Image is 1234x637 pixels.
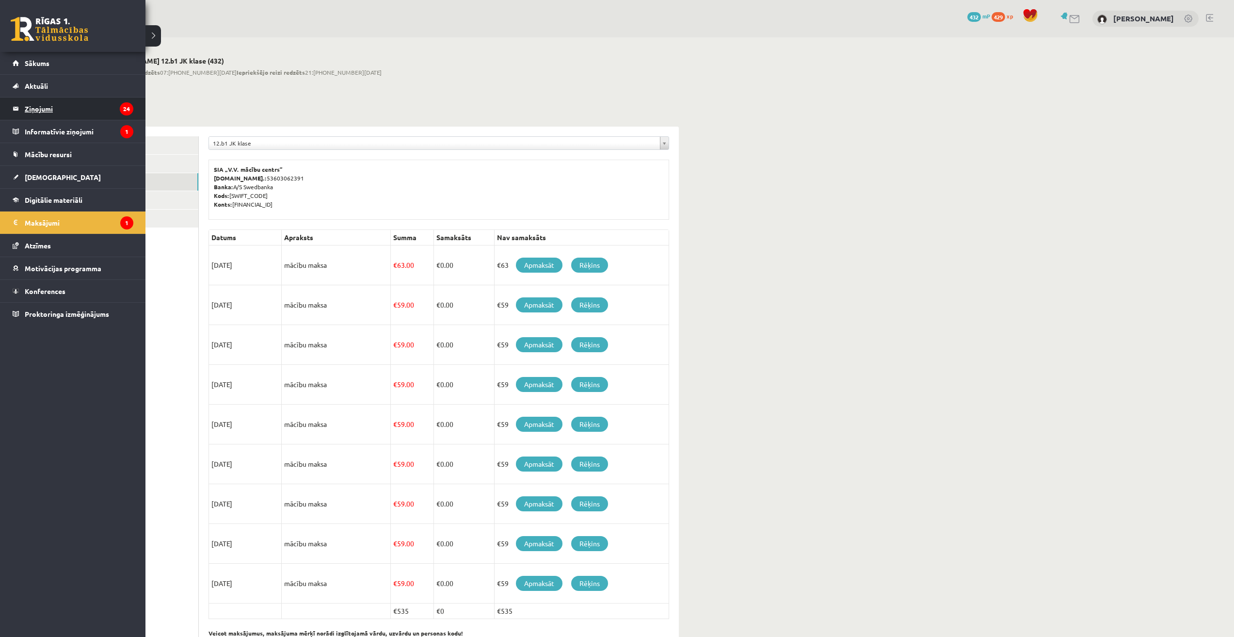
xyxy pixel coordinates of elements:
td: €59 [494,285,669,325]
span: 432 [967,12,981,22]
a: Digitālie materiāli [13,189,133,211]
a: 429 xp [992,12,1018,20]
td: [DATE] [209,365,282,405]
span: € [436,340,440,349]
td: €59 [494,405,669,444]
span: € [436,380,440,389]
legend: Informatīvie ziņojumi [25,120,133,143]
td: 0.00 [433,444,494,484]
span: € [393,499,397,508]
a: 432 mP [967,12,990,20]
span: € [393,380,397,389]
b: Veicot maksājumus, maksājuma mērķī norādi izglītojamā vārdu, uzvārdu un personas kodu! [208,629,463,637]
span: mP [982,12,990,20]
span: [DEMOGRAPHIC_DATA] [25,173,101,181]
i: 1 [120,125,133,138]
td: €59 [494,484,669,524]
span: € [436,459,440,468]
td: 0.00 [433,285,494,325]
i: 24 [120,102,133,115]
a: Apmaksāt [516,377,562,392]
td: 59.00 [391,325,434,365]
a: Apmaksāt [516,258,562,273]
td: mācību maksa [282,365,391,405]
th: Summa [391,230,434,245]
a: Rēķins [571,297,608,312]
td: 0.00 [433,564,494,604]
b: [DOMAIN_NAME].: [214,174,267,182]
a: Rēķins [571,536,608,551]
td: [DATE] [209,405,282,444]
p: 53603062391 A/S Swedbanka [SWIFT_CODE] [FINANCIAL_ID] [214,165,664,209]
a: Maksājumi1 [13,212,133,234]
td: mācību maksa [282,524,391,564]
td: mācību maksa [282,444,391,484]
th: Apraksts [282,230,391,245]
td: 59.00 [391,285,434,325]
span: € [393,539,397,548]
a: Atzīmes [13,234,133,257]
td: €59 [494,444,669,484]
span: Mācību resursi [25,150,72,159]
a: Apmaksāt [516,536,562,551]
td: 0.00 [433,365,494,405]
span: € [393,340,397,349]
td: mācību maksa [282,484,391,524]
span: € [436,539,440,548]
span: Aktuāli [25,82,48,90]
span: € [393,579,397,588]
td: 0.00 [433,245,494,285]
td: mācību maksa [282,564,391,604]
a: Apmaksāt [516,496,562,511]
a: Apmaksāt [516,337,562,352]
span: € [393,261,397,269]
td: €63 [494,245,669,285]
td: 59.00 [391,444,434,484]
span: Konferences [25,287,65,295]
span: Proktoringa izmēģinājums [25,310,109,318]
a: [PERSON_NAME] [1113,14,1174,23]
td: mācību maksa [282,325,391,365]
td: mācību maksa [282,285,391,325]
a: Mācību resursi [13,143,133,165]
span: € [393,459,397,468]
td: €59 [494,325,669,365]
b: SIA „V.V. mācību centrs” [214,165,283,173]
td: €535 [494,604,669,619]
td: 59.00 [391,484,434,524]
td: 59.00 [391,524,434,564]
td: €535 [391,604,434,619]
span: € [436,499,440,508]
a: Rīgas 1. Tālmācības vidusskola [11,17,88,41]
td: 59.00 [391,365,434,405]
td: 59.00 [391,405,434,444]
span: € [436,261,440,269]
a: Rēķins [571,258,608,273]
td: mācību maksa [282,405,391,444]
a: Aktuāli [13,75,133,97]
td: 63.00 [391,245,434,285]
span: € [393,420,397,428]
td: [DATE] [209,564,282,604]
td: mācību maksa [282,245,391,285]
span: 429 [992,12,1005,22]
td: [DATE] [209,524,282,564]
b: Banka: [214,183,233,191]
span: Atzīmes [25,241,51,250]
img: Dāvids Babans [1097,15,1107,24]
td: [DATE] [209,245,282,285]
a: Motivācijas programma [13,257,133,279]
a: Konferences [13,280,133,302]
td: €59 [494,564,669,604]
span: € [393,300,397,309]
a: 12.b1 JK klase [209,137,669,149]
td: [DATE] [209,484,282,524]
a: Apmaksāt [516,297,562,312]
a: Ziņojumi24 [13,98,133,120]
span: Motivācijas programma [25,264,101,273]
td: [DATE] [209,325,282,365]
a: Rēķins [571,496,608,511]
a: Apmaksāt [516,457,562,472]
a: Apmaksāt [516,417,562,432]
legend: Ziņojumi [25,98,133,120]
